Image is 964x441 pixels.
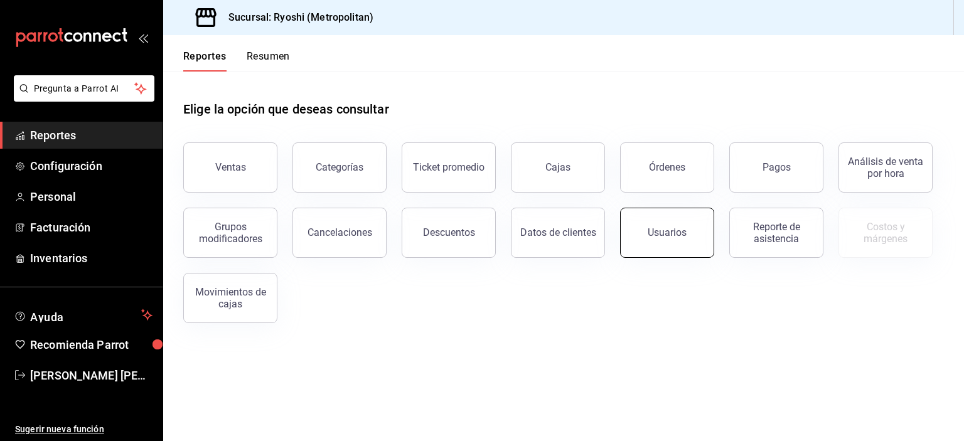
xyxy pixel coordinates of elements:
[138,33,148,43] button: open_drawer_menu
[308,226,372,238] div: Cancelaciones
[183,208,277,258] button: Grupos modificadores
[247,50,290,72] button: Resumen
[9,91,154,104] a: Pregunta a Parrot AI
[292,208,387,258] button: Cancelaciones
[30,219,153,236] span: Facturación
[191,221,269,245] div: Grupos modificadores
[729,208,823,258] button: Reporte de asistencia
[14,75,154,102] button: Pregunta a Parrot AI
[729,142,823,193] button: Pagos
[737,221,815,245] div: Reporte de asistencia
[402,208,496,258] button: Descuentos
[30,188,153,205] span: Personal
[648,226,687,238] div: Usuarios
[34,82,135,95] span: Pregunta a Parrot AI
[847,156,924,179] div: Análisis de venta por hora
[511,208,605,258] button: Datos de clientes
[30,127,153,144] span: Reportes
[545,161,570,173] div: Cajas
[763,161,791,173] div: Pagos
[649,161,685,173] div: Órdenes
[847,221,924,245] div: Costos y márgenes
[215,161,246,173] div: Ventas
[511,142,605,193] button: Cajas
[15,423,153,436] span: Sugerir nueva función
[183,100,389,119] h1: Elige la opción que deseas consultar
[838,142,933,193] button: Análisis de venta por hora
[520,226,596,238] div: Datos de clientes
[30,367,153,384] span: [PERSON_NAME] [PERSON_NAME]
[423,226,475,238] div: Descuentos
[30,307,136,322] span: Ayuda
[183,50,227,72] button: Reportes
[292,142,387,193] button: Categorías
[316,161,363,173] div: Categorías
[191,286,269,310] div: Movimientos de cajas
[413,161,485,173] div: Ticket promedio
[183,50,290,72] div: navigation tabs
[218,10,373,25] h3: Sucursal: Ryoshi (Metropolitan)
[402,142,496,193] button: Ticket promedio
[30,157,153,174] span: Configuración
[183,142,277,193] button: Ventas
[30,250,153,267] span: Inventarios
[183,273,277,323] button: Movimientos de cajas
[620,142,714,193] button: Órdenes
[838,208,933,258] button: Contrata inventarios para ver este reporte
[620,208,714,258] button: Usuarios
[30,336,153,353] span: Recomienda Parrot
